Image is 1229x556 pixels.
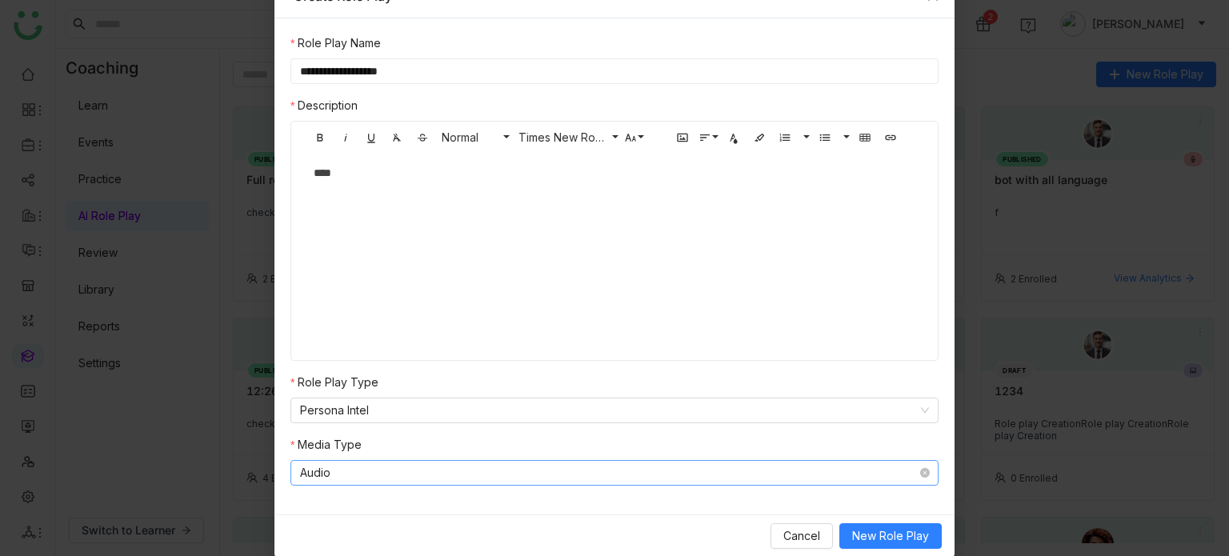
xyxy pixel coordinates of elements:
[290,436,362,454] label: Media Type
[410,125,434,149] button: Strikethrough (Ctrl+S)
[799,125,811,149] button: Ordered List
[515,130,611,144] span: Times New Roman
[334,125,358,149] button: Italic (Ctrl+I)
[385,125,409,149] button: Clear Formatting
[438,130,502,144] span: Normal
[747,125,771,149] button: Background Color
[879,125,903,149] button: Insert Link (Ctrl+K)
[839,125,851,149] button: Unordered List
[290,34,381,52] label: Role Play Name
[771,523,833,549] button: Cancel
[773,125,797,149] button: Ordered List
[308,125,332,149] button: Bold (Ctrl+B)
[436,125,511,149] button: Normal
[722,125,746,149] button: Text Color
[359,125,383,149] button: Underline (Ctrl+U)
[290,374,378,391] label: Role Play Type
[300,461,929,485] nz-select-item: Audio
[839,523,942,549] button: New Role Play
[853,125,877,149] button: Insert Table
[290,97,358,114] label: Description
[852,527,929,545] span: New Role Play
[696,125,720,149] button: Align
[813,125,837,149] button: Unordered List
[783,527,820,545] span: Cancel
[671,125,695,149] button: Insert Image (Ctrl+P)
[622,125,646,149] button: Font Size
[300,398,929,422] nz-select-item: Persona Intel
[513,125,620,149] button: Times New Roman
